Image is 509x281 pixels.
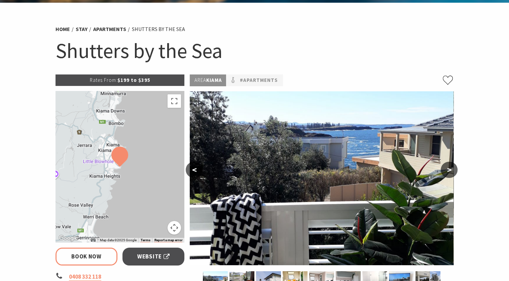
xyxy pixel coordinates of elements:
[168,221,181,235] button: Map camera controls
[57,234,79,243] img: Google
[168,94,181,108] button: Toggle fullscreen view
[154,238,182,242] a: Report a map error
[100,238,136,242] span: Map data ©2025 Google
[190,91,453,265] img: Sparkling sea views from the deck to the light house at Shutters by the Sea
[190,74,226,86] p: Kiama
[69,273,101,281] a: 0408 332 118
[57,234,79,243] a: Open this area in Google Maps (opens a new window)
[56,74,185,86] p: $199 to $395
[93,26,126,33] a: Apartments
[56,37,454,64] h1: Shutters by the Sea
[240,76,278,85] a: #Apartments
[91,238,96,243] button: Keyboard shortcuts
[132,25,185,34] li: Shutters by the Sea
[194,77,206,83] span: Area
[56,248,118,266] a: Book Now
[441,162,458,178] button: >
[137,252,170,261] span: Website
[122,248,185,266] a: Website
[76,26,87,33] a: Stay
[56,26,70,33] a: Home
[89,77,117,83] span: Rates From:
[140,238,150,242] a: Terms
[186,162,203,178] button: <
